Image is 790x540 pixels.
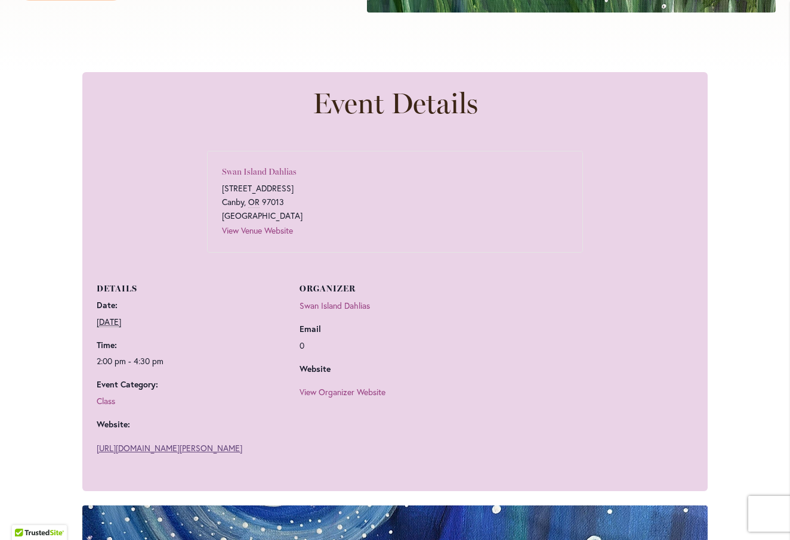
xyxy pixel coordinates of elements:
h3: Details [97,284,279,294]
a: View Venue Website [222,225,293,236]
iframe: Launch Accessibility Center [9,498,42,531]
span: Canby [222,196,244,207]
a: [URL][DOMAIN_NAME][PERSON_NAME] [97,442,242,454]
dt: Event Category: [97,378,279,392]
abbr: 2025-09-20 [97,316,121,328]
span: 97013 [262,196,284,207]
dt: Date: [97,299,279,312]
abbr: Oregon [248,196,260,208]
span: [GEOGRAPHIC_DATA] [222,209,568,223]
h2: Event Details [97,86,693,120]
dd: 0 [300,339,482,353]
a: Class [97,395,115,406]
a: Swan Island Dahlias [222,167,297,177]
dt: Website [300,362,482,376]
dt: Website: [97,418,279,432]
span: , [244,196,246,207]
div: 2025-09-20 [97,354,279,368]
span: [STREET_ADDRESS] [222,182,294,194]
dt: Time: [97,339,279,352]
h3: Organizer [300,284,482,294]
a: Swan Island Dahlias [300,300,370,311]
a: View Organizer Website [300,386,385,398]
dt: Email [300,322,482,336]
